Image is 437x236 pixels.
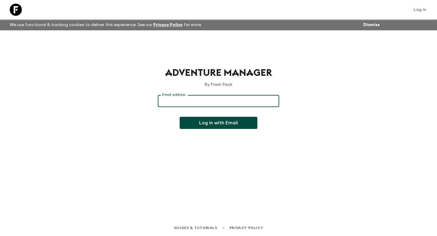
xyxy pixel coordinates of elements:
[362,21,381,29] button: Dismiss
[158,67,279,79] h1: Adventure Manager
[174,224,217,231] a: Guides & Tutorials
[7,19,204,30] p: We use functional & tracking cookies to deliver this experience. See our for more.
[158,82,279,88] p: By Flash Pack
[162,92,185,97] label: Email address
[229,224,263,231] a: Privacy Policy
[153,23,183,27] a: Privacy Policy
[180,117,257,129] button: Log in with Email
[410,5,430,14] a: Log in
